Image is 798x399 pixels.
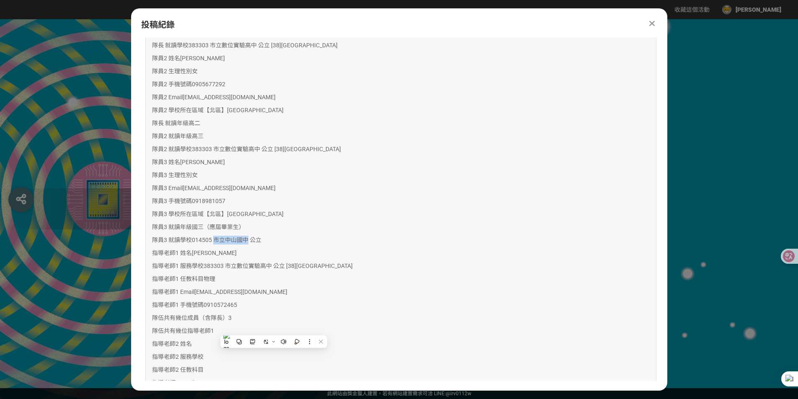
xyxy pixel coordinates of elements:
span: 隊員3 手機號碼 [152,198,192,204]
span: 隊長 就讀年級 [152,120,189,126]
span: [EMAIL_ADDRESS][DOMAIN_NAME] [183,94,276,100]
span: 014505 市立中山國中 公立 [192,237,261,243]
span: 物理 [204,275,215,282]
span: 國三（應屆畢業生） [192,224,245,230]
span: 指導老師1 手機號碼 [152,301,204,308]
span: 收藏這個活動 [674,6,710,13]
span: 指導老師2 服務學校 [152,353,204,360]
span: [EMAIL_ADDRESS][DOMAIN_NAME] [183,185,276,191]
span: 0905677292 [192,81,225,88]
span: 隊員2 生理性別 [152,68,192,75]
span: 隊長 就讀學校 [152,42,189,49]
span: 高三 [192,133,204,139]
span: 高二 [189,120,200,126]
span: 女 [192,68,198,75]
span: 3 [228,314,232,321]
span: 隊員3 就讀學校 [152,237,192,243]
span: 383303 市立數位實驗高中 公立 [38][GEOGRAPHIC_DATA] [189,42,338,49]
span: 女 [192,172,198,178]
span: [PERSON_NAME] [192,250,237,256]
span: 指導老師2 姓名 [152,340,192,347]
span: 1 [211,327,214,334]
span: 指導老師1 Email [152,288,194,295]
span: 隊員2 姓名 [152,55,180,62]
span: 隊員3 生理性別 [152,172,192,178]
span: [PERSON_NAME] [180,55,225,62]
span: [EMAIL_ADDRESS][DOMAIN_NAME] [194,288,287,295]
span: 隊員2 手機號碼 [152,81,192,88]
div: 投稿紀錄 [141,18,657,31]
span: [PERSON_NAME] [180,159,225,165]
span: 383303 市立數位實驗高中 公立 [38][GEOGRAPHIC_DATA] [192,146,341,152]
a: 此網站由獎金獵人建置，若有網站建置需求 [327,391,423,396]
a: @irv0112w [446,391,471,396]
span: 隊員3 就讀年級 [152,224,192,230]
span: 隊伍共有幾位成員（含隊長） [152,314,228,321]
span: 【北區】[GEOGRAPHIC_DATA] [204,107,284,113]
span: 隊伍共有幾位指導老師 [152,327,211,334]
span: 隊員2 學校所在區域 [152,107,204,113]
span: 隊員2 Email [152,94,183,100]
span: 0918981057 [192,198,225,204]
span: 隊員3 學校所在區域 [152,211,204,217]
span: 0910572465 [204,301,237,308]
span: 隊員2 就讀年級 [152,133,192,139]
span: 隊員2 就讀學校 [152,146,192,152]
span: 指導老師2 任教科目 [152,366,204,373]
span: 指導老師1 姓名 [152,250,192,256]
span: 隊員3 Email [152,185,183,191]
span: 指導老師2 Email [152,379,194,386]
span: 383303 市立數位實驗高中 公立 [38][GEOGRAPHIC_DATA] [204,263,353,269]
span: 可洽 LINE: [327,391,471,396]
span: 隊員3 姓名 [152,159,180,165]
span: 指導老師1 服務學校 [152,263,204,269]
span: 指導老師1 任教科目 [152,275,204,282]
span: 【北區】[GEOGRAPHIC_DATA] [204,211,284,217]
